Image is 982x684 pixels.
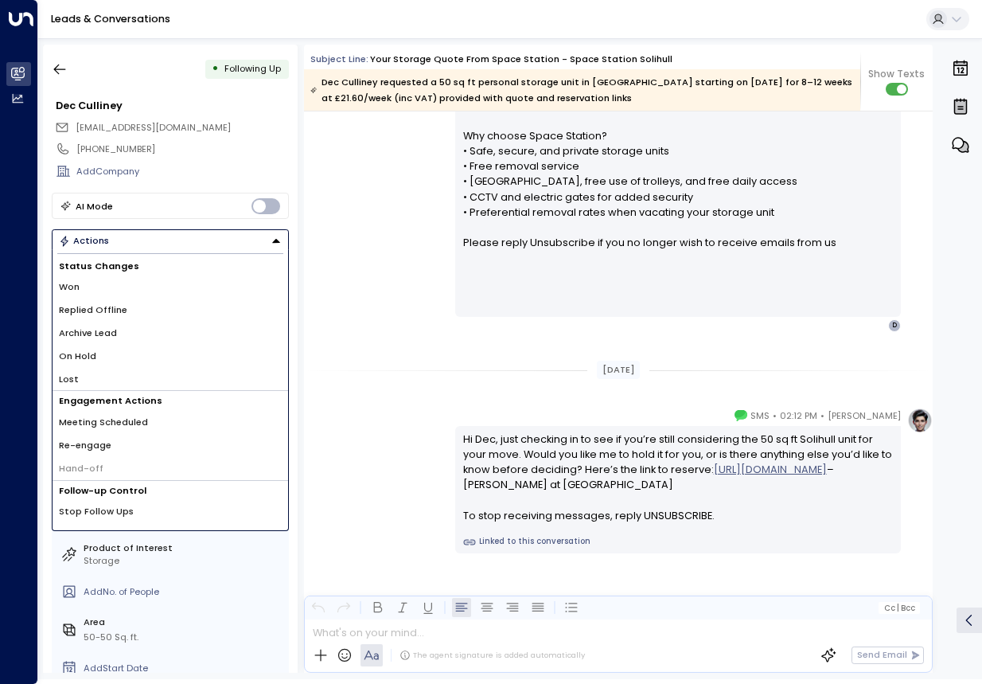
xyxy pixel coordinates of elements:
h1: Engagement Actions [53,391,288,411]
div: Hi Dec, just checking in to see if you’re still considering the 50 sq ft Solihull unit for your m... [463,432,894,523]
div: [PHONE_NUMBER] [76,143,288,156]
span: Replied Offline [59,303,127,317]
span: • [820,408,824,424]
h1: Follow-up Control [53,481,288,501]
h1: Status Changes [53,256,288,276]
div: The agent signature is added automatically [399,650,585,661]
span: | [897,604,899,612]
span: Archive Lead [59,326,117,340]
button: Undo [309,598,328,617]
div: Dec Culliney requested a 50 sq ft personal storage unit in [GEOGRAPHIC_DATA] starting on [DATE] f... [310,74,852,106]
a: Leads & Conversations [51,12,170,25]
div: Dec Culliney [56,98,288,113]
span: Lost [59,373,79,386]
span: Won [59,280,80,294]
span: Following Up [224,62,281,75]
p: Hi Dec, Just checking in—are you still considering the 50 sq ft Solihull unit for your move start... [463,37,894,266]
span: Meeting Scheduled [59,416,148,429]
span: Create Follow Up [59,528,138,541]
div: D [888,319,901,332]
span: declanculliney@gmail.com [76,121,231,135]
span: • [773,408,777,424]
div: AddStart Date [84,662,283,675]
a: [URL][DOMAIN_NAME] [714,462,827,477]
span: Subject Line: [310,53,368,65]
span: On Hold [59,350,96,363]
a: Linked to this conversation [463,536,894,549]
div: AddCompany [76,165,288,178]
label: Area [84,616,283,629]
label: Product of Interest [84,541,283,555]
div: • [212,57,219,80]
button: Cc|Bcc [879,602,920,614]
div: Your storage quote from Space Station - Space Station Solihull [370,53,672,66]
span: Hand-off [59,462,103,475]
div: 50-50 Sq. ft. [84,631,138,644]
span: [PERSON_NAME] [828,408,901,424]
div: AddNo. of People [84,585,283,599]
button: Redo [334,598,353,617]
span: Stop Follow Ups [59,505,134,518]
div: [DATE] [597,361,640,379]
img: profile-logo.png [907,408,933,433]
span: SMS [750,408,770,424]
span: Re-engage [59,439,111,452]
div: Button group with a nested menu [52,229,289,252]
span: 02:12 PM [780,408,817,424]
span: Show Texts [868,67,925,81]
span: [EMAIL_ADDRESS][DOMAIN_NAME] [76,121,231,134]
button: Actions [52,229,289,252]
span: Cc Bcc [884,604,915,612]
div: Actions [59,235,109,246]
div: AI Mode [76,198,113,214]
div: Storage [84,554,283,568]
